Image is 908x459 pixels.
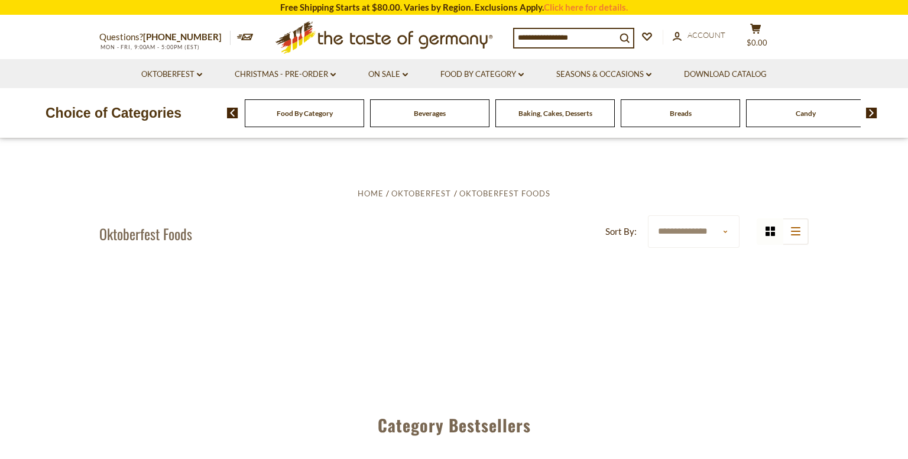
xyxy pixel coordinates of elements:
[866,108,877,118] img: next arrow
[796,109,816,118] a: Candy
[99,44,200,50] span: MON - FRI, 9:00AM - 5:00PM (EST)
[391,189,451,198] a: Oktoberfest
[414,109,446,118] a: Beverages
[747,38,767,47] span: $0.00
[143,31,222,42] a: [PHONE_NUMBER]
[556,68,651,81] a: Seasons & Occasions
[670,109,692,118] a: Breads
[141,68,202,81] a: Oktoberfest
[43,398,865,447] div: Category Bestsellers
[684,68,767,81] a: Download Catalog
[518,109,592,118] a: Baking, Cakes, Desserts
[99,225,192,243] h1: Oktoberfest Foods
[358,189,384,198] a: Home
[605,224,637,239] label: Sort By:
[440,68,524,81] a: Food By Category
[227,108,238,118] img: previous arrow
[368,68,408,81] a: On Sale
[738,23,773,53] button: $0.00
[544,2,628,12] a: Click here for details.
[459,189,550,198] a: Oktoberfest Foods
[235,68,336,81] a: Christmas - PRE-ORDER
[688,30,725,40] span: Account
[277,109,333,118] a: Food By Category
[99,30,231,45] p: Questions?
[673,29,725,42] a: Account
